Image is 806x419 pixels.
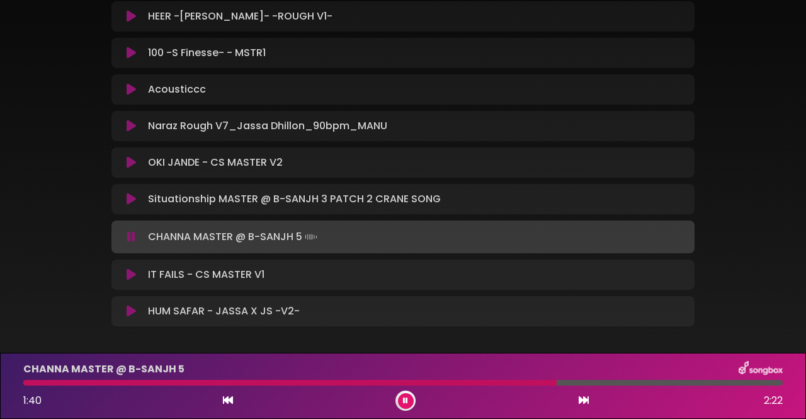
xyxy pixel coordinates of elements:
p: OKI JANDE - CS MASTER V2 [148,155,283,170]
p: 100 -S Finesse- - MSTR1 [148,45,266,60]
p: CHANNA MASTER @ B-SANJH 5 [23,362,184,377]
img: waveform4.gif [302,228,320,246]
p: Situationship MASTER @ B-SANJH 3 PATCH 2 CRANE SONG [148,192,441,207]
img: songbox-logo-white.png [739,361,783,377]
p: Naraz Rough V7_Jassa Dhillon_90bpm_MANU [148,118,387,134]
p: Acousticcc [148,82,206,97]
p: HUM SAFAR - JASSA X JS -V2- [148,304,300,319]
p: CHANNA MASTER @ B-SANJH 5 [148,228,320,246]
p: HEER -[PERSON_NAME]- -ROUGH V1- [148,9,332,24]
p: IT FAILS - CS MASTER V1 [148,267,264,282]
